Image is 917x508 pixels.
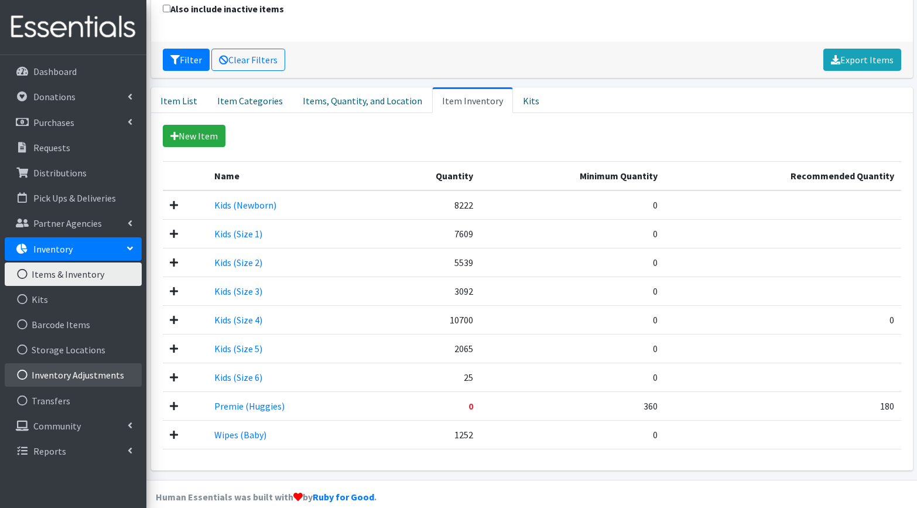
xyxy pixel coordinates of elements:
[480,334,665,363] td: 0
[5,8,142,47] img: HumanEssentials
[823,49,901,71] a: Export Items
[33,217,102,229] p: Partner Agencies
[5,111,142,134] a: Purchases
[214,257,262,268] a: Kids (Size 2)
[5,212,142,235] a: Partner Agencies
[480,219,665,248] td: 0
[5,237,142,261] a: Inventory
[480,420,665,449] td: 0
[377,190,480,220] td: 8222
[432,87,513,113] a: Item Inventory
[33,445,66,457] p: Reports
[5,439,142,463] a: Reports
[5,60,142,83] a: Dashboard
[665,305,901,334] td: 0
[5,262,142,286] a: Items & Inventory
[377,219,480,248] td: 7609
[33,142,70,154] p: Requests
[480,161,665,190] th: Minimum Quantity
[377,334,480,363] td: 2065
[214,343,262,354] a: Kids (Size 5)
[156,491,377,503] strong: Human Essentials was built with by .
[5,338,142,362] a: Storage Locations
[377,161,480,190] th: Quantity
[214,371,262,383] a: Kids (Size 6)
[151,87,207,113] a: Item List
[5,313,142,336] a: Barcode Items
[377,248,480,277] td: 5539
[480,248,665,277] td: 0
[480,277,665,305] td: 0
[480,391,665,420] td: 360
[207,161,377,190] th: Name
[163,2,284,16] label: Also include inactive items
[377,305,480,334] td: 10700
[5,363,142,387] a: Inventory Adjustments
[480,363,665,391] td: 0
[33,420,81,432] p: Community
[480,305,665,334] td: 0
[665,161,901,190] th: Recommended Quantity
[207,87,293,113] a: Item Categories
[214,228,262,240] a: Kids (Size 1)
[33,243,73,255] p: Inventory
[211,49,285,71] a: Clear Filters
[513,87,549,113] a: Kits
[313,491,374,503] a: Ruby for Good
[33,91,76,103] p: Donations
[163,49,210,71] button: Filter
[5,186,142,210] a: Pick Ups & Deliveries
[214,314,262,326] a: Kids (Size 4)
[33,66,77,77] p: Dashboard
[377,277,480,305] td: 3092
[5,414,142,438] a: Community
[377,420,480,449] td: 1252
[5,161,142,185] a: Distributions
[163,5,170,12] input: Also include inactive items
[480,190,665,220] td: 0
[163,125,225,147] a: New Item
[33,117,74,128] p: Purchases
[214,285,262,297] a: Kids (Size 3)
[377,391,480,420] td: 0
[214,199,276,211] a: Kids (Newborn)
[214,400,285,412] a: Premie (Huggies)
[5,85,142,108] a: Donations
[5,136,142,159] a: Requests
[5,389,142,412] a: Transfers
[214,429,266,441] a: Wipes (Baby)
[293,87,432,113] a: Items, Quantity, and Location
[33,167,87,179] p: Distributions
[33,192,116,204] p: Pick Ups & Deliveries
[377,363,480,391] td: 25
[665,391,901,420] td: 180
[5,288,142,311] a: Kits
